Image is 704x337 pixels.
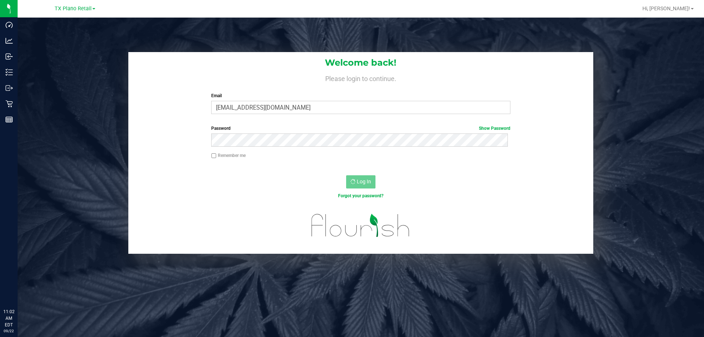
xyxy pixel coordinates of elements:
[338,193,384,198] a: Forgot your password?
[642,6,690,11] span: Hi, [PERSON_NAME]!
[5,53,13,60] inline-svg: Inbound
[5,37,13,44] inline-svg: Analytics
[346,175,375,188] button: Log In
[5,100,13,107] inline-svg: Retail
[55,6,92,12] span: TX Plano Retail
[302,207,419,244] img: flourish_logo.svg
[5,116,13,123] inline-svg: Reports
[5,84,13,92] inline-svg: Outbound
[5,21,13,29] inline-svg: Dashboard
[211,152,246,159] label: Remember me
[211,153,216,158] input: Remember me
[3,328,14,334] p: 09/22
[357,179,371,184] span: Log In
[128,58,593,67] h1: Welcome back!
[5,69,13,76] inline-svg: Inventory
[211,126,231,131] span: Password
[3,308,14,328] p: 11:02 AM EDT
[479,126,510,131] a: Show Password
[128,73,593,82] h4: Please login to continue.
[211,92,510,99] label: Email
